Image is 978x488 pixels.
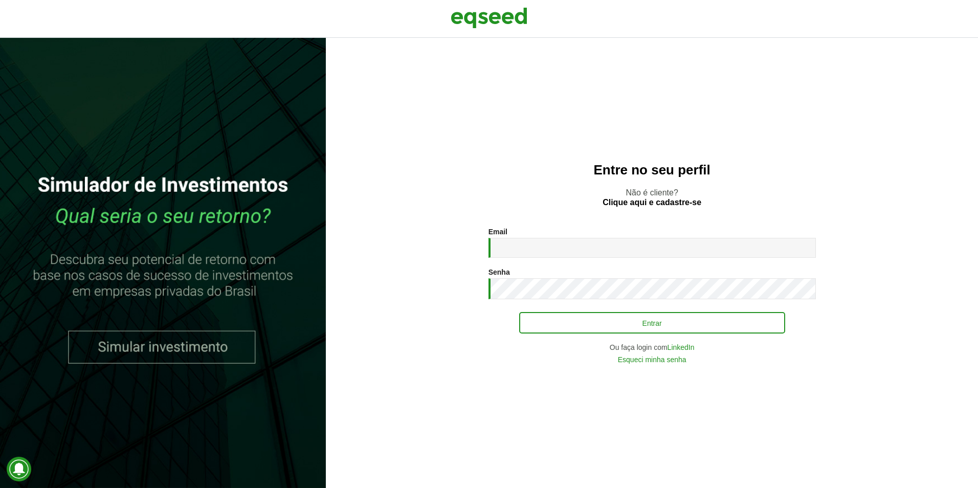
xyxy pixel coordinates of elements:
label: Senha [488,269,510,276]
h2: Entre no seu perfil [346,163,958,178]
div: Ou faça login com [488,344,816,351]
a: Clique aqui e cadastre-se [603,198,701,207]
a: LinkedIn [668,344,695,351]
a: Esqueci minha senha [618,356,686,363]
button: Entrar [519,312,785,334]
img: EqSeed Logo [451,5,527,31]
label: Email [488,228,507,235]
p: Não é cliente? [346,188,958,207]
